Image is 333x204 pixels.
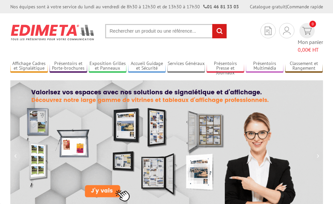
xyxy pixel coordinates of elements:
span: € HT [298,46,323,54]
a: Affichage Cadres et Signalétique [10,61,48,72]
div: Nos équipes sont à votre service du lundi au vendredi de 8h30 à 12h30 et de 13h30 à 17h30 [10,3,239,10]
input: rechercher [212,24,227,38]
div: | [250,3,323,10]
a: Présentoirs Multimédia [246,61,283,72]
img: devis rapide [265,27,271,35]
a: Présentoirs Presse et Journaux [207,61,244,72]
a: devis rapide 0 Mon panier 0,00€ HT [298,23,323,54]
span: 0,00 [298,46,308,53]
a: Services Généraux [167,61,205,72]
input: Rechercher un produit ou une référence... [105,24,227,38]
span: Mon panier [298,38,323,54]
a: Accueil Guidage et Sécurité [128,61,166,72]
a: Classement et Rangement [285,61,323,72]
strong: 01 46 81 33 03 [203,4,239,10]
a: Catalogue gratuit [250,4,286,10]
a: Exposition Grilles et Panneaux [89,61,126,72]
a: Présentoirs et Porte-brochures [50,61,87,72]
img: devis rapide [302,27,312,35]
img: Présentoir, panneau, stand - Edimeta - PLV, affichage, mobilier bureau, entreprise [10,20,95,45]
a: Commande rapide [287,4,323,10]
img: devis rapide [283,27,290,35]
span: 0 [309,21,316,27]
